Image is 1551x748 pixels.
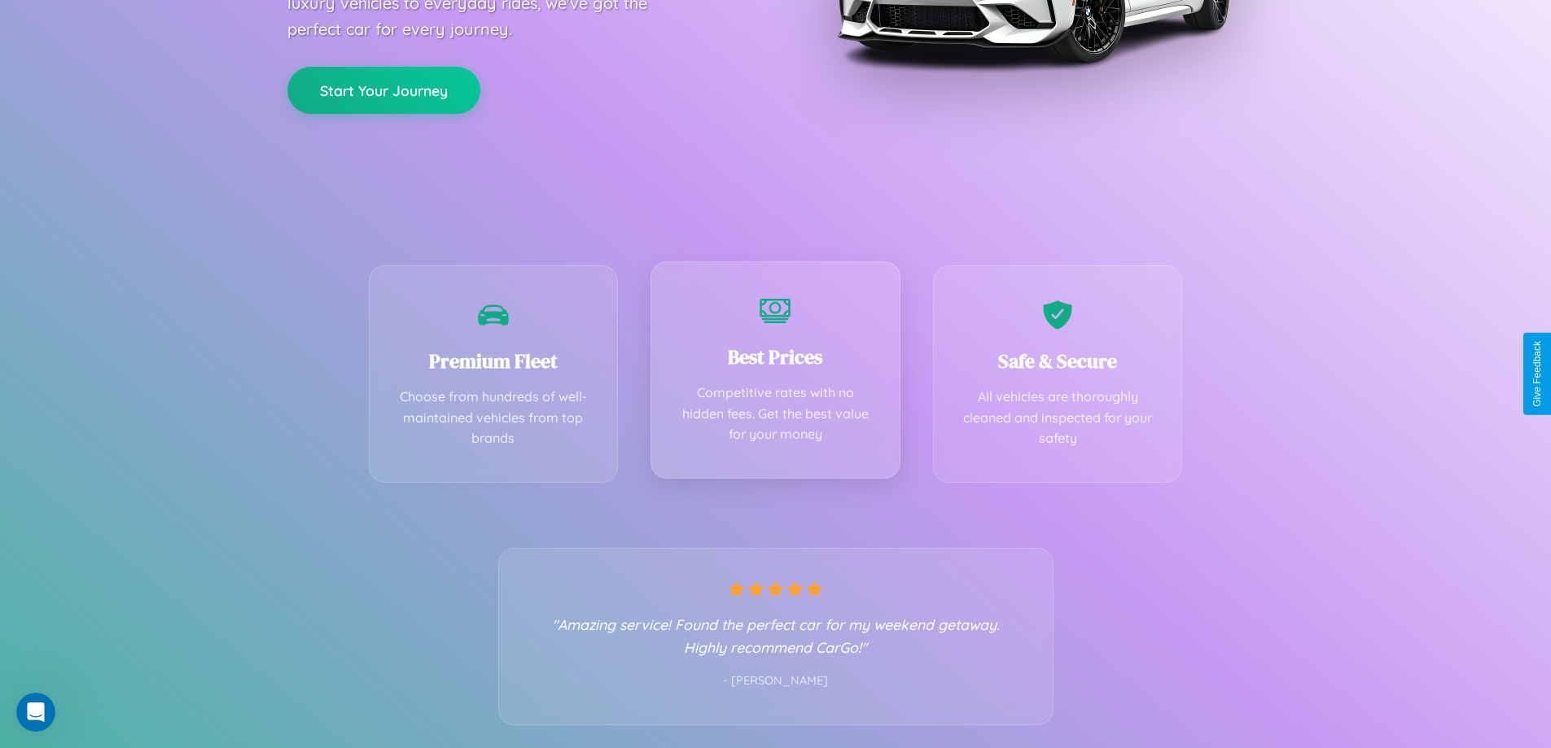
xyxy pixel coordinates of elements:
p: Competitive rates with no hidden fees. Get the best value for your money [676,383,875,445]
button: Start Your Journey [287,67,480,114]
iframe: Intercom live chat [16,693,55,732]
p: "Amazing service! Found the perfect car for my weekend getaway. Highly recommend CarGo!" [532,613,1020,658]
p: All vehicles are thoroughly cleaned and inspected for your safety [958,387,1158,449]
h3: Best Prices [676,343,875,370]
h3: Premium Fleet [394,348,594,374]
p: - [PERSON_NAME] [532,671,1020,692]
p: Choose from hundreds of well-maintained vehicles from top brands [394,387,594,449]
div: Give Feedback [1531,341,1543,407]
h3: Safe & Secure [958,348,1158,374]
